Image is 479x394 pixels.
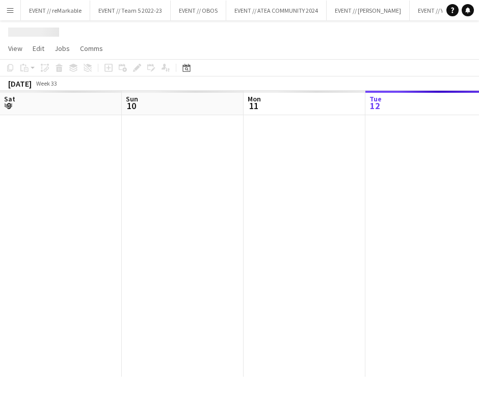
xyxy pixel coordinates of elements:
[4,42,26,55] a: View
[21,1,90,20] button: EVENT // reMarkable
[171,1,226,20] button: EVENT // OBOS
[8,44,22,53] span: View
[368,100,382,112] span: 12
[124,100,138,112] span: 10
[90,1,171,20] button: EVENT // Team 5 2022-23
[248,94,261,103] span: Mon
[126,94,138,103] span: Sun
[3,100,15,112] span: 9
[34,80,59,87] span: Week 33
[29,42,48,55] a: Edit
[369,94,382,103] span: Tue
[55,44,70,53] span: Jobs
[327,1,410,20] button: EVENT // [PERSON_NAME]
[226,1,327,20] button: EVENT // ATEA COMMUNITY 2024
[50,42,74,55] a: Jobs
[246,100,261,112] span: 11
[76,42,107,55] a: Comms
[8,78,32,89] div: [DATE]
[80,44,103,53] span: Comms
[4,94,15,103] span: Sat
[33,44,44,53] span: Edit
